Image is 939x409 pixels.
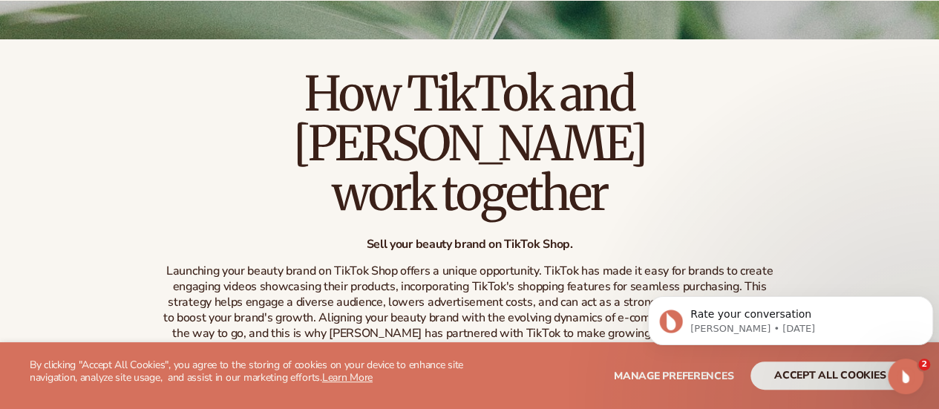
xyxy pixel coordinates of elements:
[888,359,923,394] iframe: Intercom live chat
[642,265,939,369] iframe: Intercom notifications message
[614,361,733,390] button: Manage preferences
[30,359,470,385] p: By clicking "Accept All Cookies", you agree to the storing of cookies on your device to enhance s...
[750,361,909,390] button: accept all cookies
[614,369,733,383] span: Manage preferences
[162,264,778,356] p: Launching your beauty brand on TikTok Shop offers a unique opportunity. TikTok has made it easy f...
[918,359,930,370] span: 2
[367,236,573,252] strong: Sell your beauty brand on TikTok Shop.
[322,370,373,385] a: Learn More
[162,69,778,219] h2: How TikTok and [PERSON_NAME] work together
